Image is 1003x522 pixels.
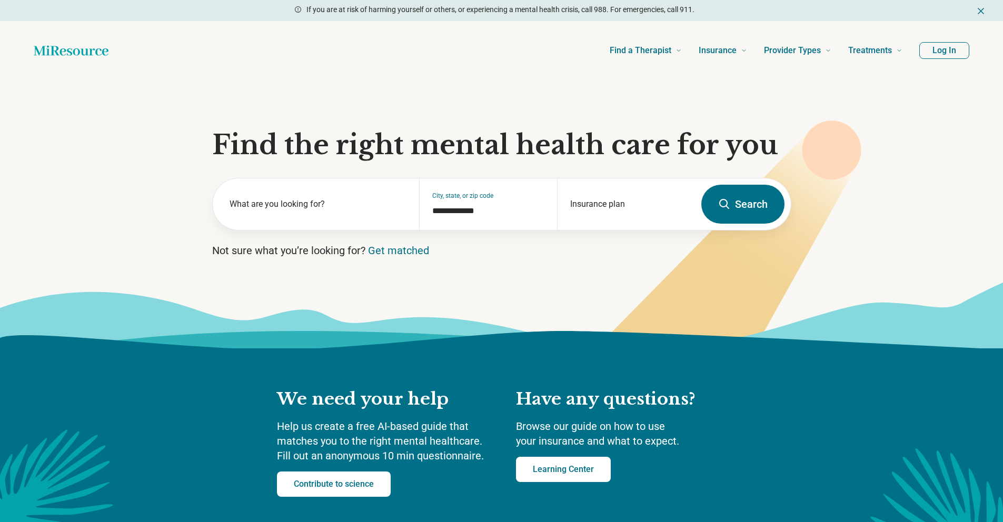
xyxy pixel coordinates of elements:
[848,29,902,72] a: Treatments
[368,244,429,257] a: Get matched
[277,471,391,497] a: Contribute to science
[699,29,747,72] a: Insurance
[848,43,892,58] span: Treatments
[277,388,495,410] h2: We need your help
[34,40,108,61] a: Home page
[306,4,694,15] p: If you are at risk of harming yourself or others, or experiencing a mental health crisis, call 98...
[919,42,969,59] button: Log In
[976,4,986,17] button: Dismiss
[610,43,671,58] span: Find a Therapist
[701,185,784,224] button: Search
[699,43,737,58] span: Insurance
[516,419,727,448] p: Browse our guide on how to use your insurance and what to expect.
[764,29,831,72] a: Provider Types
[516,457,611,482] a: Learning Center
[212,129,791,161] h1: Find the right mental health care for you
[277,419,495,463] p: Help us create a free AI-based guide that matches you to the right mental healthcare. Fill out an...
[610,29,682,72] a: Find a Therapist
[764,43,821,58] span: Provider Types
[516,388,727,410] h2: Have any questions?
[212,243,791,258] p: Not sure what you’re looking for?
[230,198,407,210] label: What are you looking for?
